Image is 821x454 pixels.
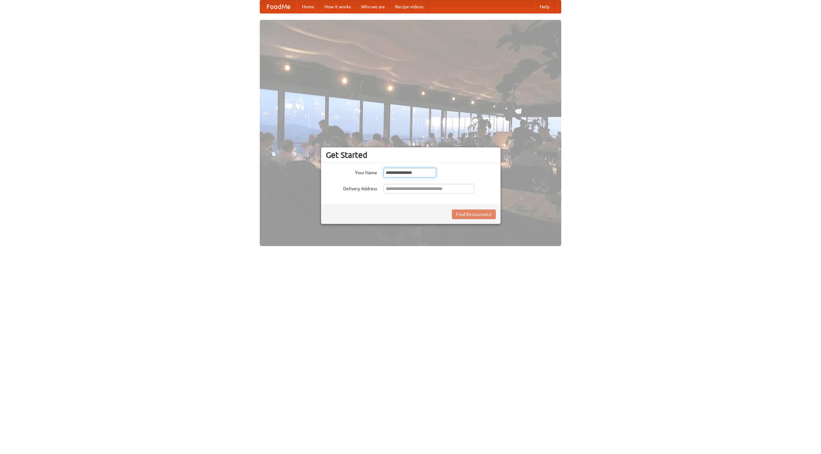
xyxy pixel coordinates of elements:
a: How it works [319,0,356,13]
button: Find Restaurants! [452,210,496,219]
label: Delivery Address [326,184,377,192]
a: FoodMe [260,0,297,13]
a: Recipe videos [390,0,428,13]
a: Help [535,0,554,13]
a: Who we are [356,0,390,13]
a: Home [297,0,319,13]
h3: Get Started [326,150,496,160]
label: Your Name [326,168,377,176]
